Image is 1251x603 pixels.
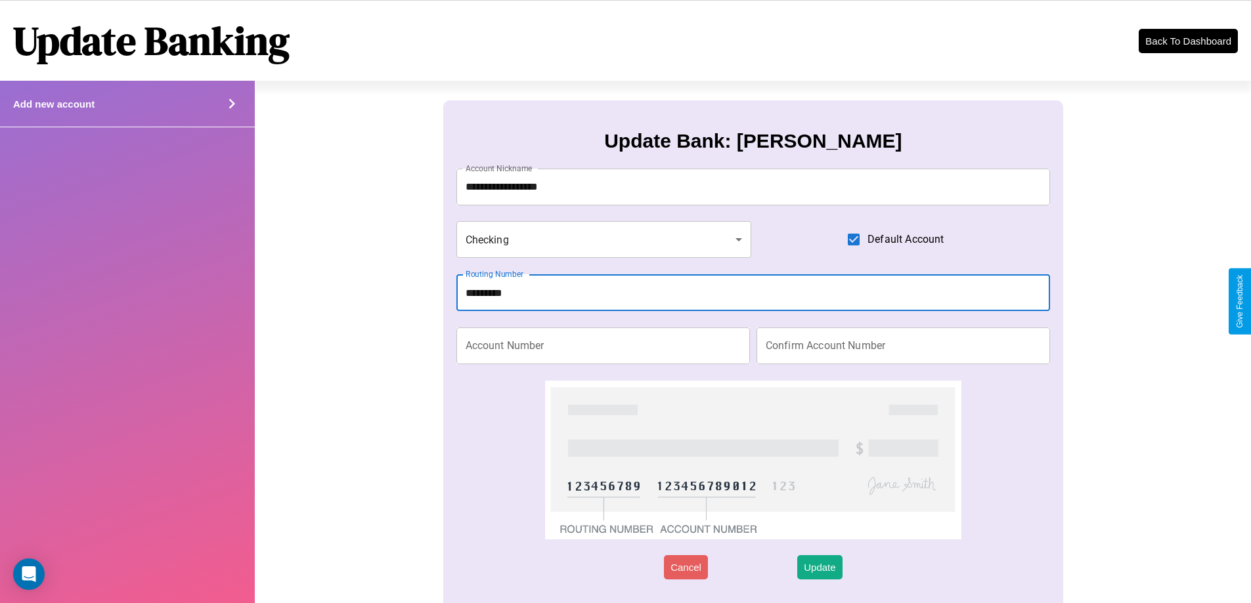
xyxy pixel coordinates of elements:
button: Back To Dashboard [1139,29,1238,53]
div: Checking [456,221,752,258]
label: Account Nickname [466,163,533,174]
h1: Update Banking [13,14,290,68]
button: Update [797,555,842,579]
button: Cancel [664,555,708,579]
div: Give Feedback [1235,275,1244,328]
h3: Update Bank: [PERSON_NAME] [604,130,902,152]
img: check [545,381,961,539]
h4: Add new account [13,98,95,110]
label: Routing Number [466,268,523,280]
div: Open Intercom Messenger [13,558,45,590]
span: Default Account [867,232,944,247]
